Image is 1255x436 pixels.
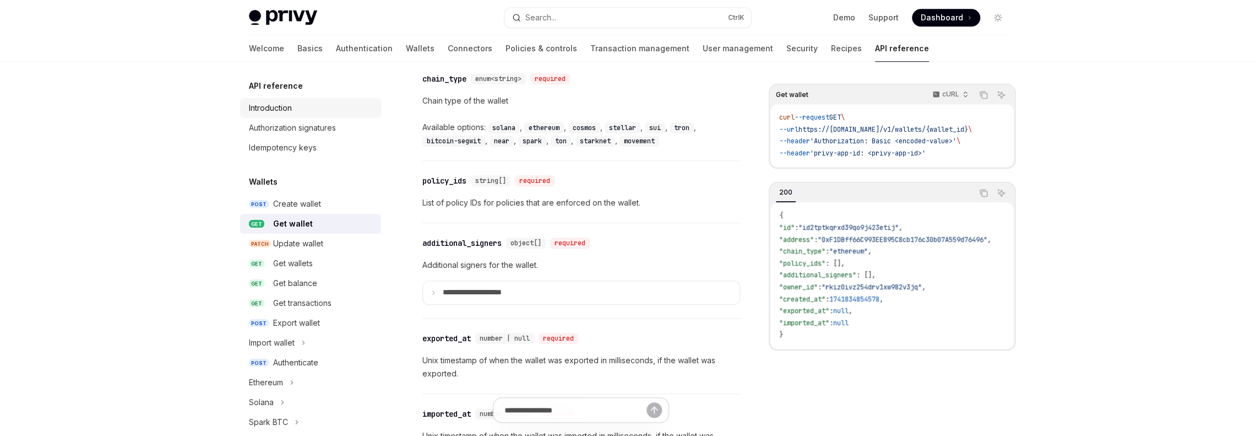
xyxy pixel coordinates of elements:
[249,220,264,228] span: GET
[568,121,605,134] div: ,
[810,137,957,146] span: 'Authorization: Basic <encoded-value>'
[575,134,620,147] div: ,
[504,398,646,422] input: Ask a question...
[779,223,795,232] span: "id"
[590,35,689,62] a: Transaction management
[249,376,283,389] div: Ethereum
[249,416,288,429] div: Spark BTC
[240,373,300,392] button: Ethereum
[240,194,381,214] a: POSTCreate wallet
[551,134,575,147] div: ,
[504,8,751,28] button: Search...CtrlK
[779,125,798,134] span: --url
[856,271,876,279] span: : [],
[798,223,899,232] span: "id2tptkqrxd39qo9j423etij"
[249,35,284,62] a: Welcome
[728,13,745,22] span: Ctrl K
[646,402,662,418] button: Send message
[779,211,783,220] span: {
[829,306,833,315] span: :
[422,333,471,344] div: exported_at
[249,79,303,93] h5: API reference
[818,235,987,244] span: "0xF1DBff66C993EE895C8cb176c30b07A559d76496"
[968,125,972,134] span: \
[475,176,506,185] span: string[]
[490,136,514,147] code: near
[989,9,1007,26] button: Toggle dark mode
[240,273,381,293] a: GETGet balance
[240,234,381,254] a: PATCHUpdate wallet
[779,319,829,327] span: "imported_at"
[779,247,825,256] span: "chain_type"
[249,10,317,25] img: light logo
[829,295,879,304] span: 1741834854578
[273,197,321,211] div: Create wallet
[422,94,740,107] p: Chain type of the wallet
[510,239,541,247] span: object[]
[833,306,849,315] span: null
[249,359,269,367] span: POST
[550,238,590,249] div: required
[922,283,926,292] span: ,
[818,283,822,292] span: :
[240,254,381,273] a: GETGet wallets
[976,88,991,102] button: Copy the contents from the code block
[422,73,466,84] div: chain_type
[776,90,808,99] span: Get wallet
[779,235,814,244] span: "address"
[422,175,466,186] div: policy_ids
[795,223,798,232] span: :
[605,121,645,134] div: ,
[779,283,818,292] span: "owner_id"
[422,121,740,147] div: Available options:
[539,333,578,344] div: required
[829,113,841,122] span: GET
[240,98,381,118] a: Introduction
[240,333,311,353] button: Import wallet
[422,136,485,147] code: bitcoin-segwit
[240,353,381,373] a: POSTAuthenticate
[795,113,829,122] span: --request
[249,396,274,409] div: Solana
[822,283,922,292] span: "rkiz0ivz254drv1xw982v3jq"
[506,35,577,62] a: Policies & controls
[518,134,551,147] div: ,
[273,297,332,310] div: Get transactions
[249,200,269,208] span: POST
[249,336,295,349] div: Import wallet
[942,90,959,99] p: cURL
[849,306,852,315] span: ,
[297,35,323,62] a: Basics
[249,175,278,189] h5: Wallets
[249,319,269,327] span: POST
[829,247,868,256] span: "ethereum"
[798,125,968,134] span: https://[DOMAIN_NAME]/v1/wallets/{wallet_id}
[786,35,818,62] a: Security
[899,223,903,232] span: ,
[240,313,381,333] a: POSTExport wallet
[249,299,264,308] span: GET
[249,279,264,288] span: GET
[868,12,899,23] a: Support
[670,121,698,134] div: ,
[868,247,872,256] span: ,
[957,137,960,146] span: \
[994,88,1008,102] button: Ask AI
[518,136,546,147] code: spark
[912,9,980,26] a: Dashboard
[273,356,318,369] div: Authenticate
[776,186,796,199] div: 200
[515,175,555,186] div: required
[240,412,305,432] button: Spark BTC
[605,122,640,133] code: stellar
[525,11,556,24] div: Search...
[779,295,825,304] span: "created_at"
[422,134,490,147] div: ,
[841,113,845,122] span: \
[488,121,524,134] div: ,
[273,257,313,270] div: Get wallets
[779,137,810,146] span: --header
[249,141,317,154] div: Idempotency keys
[779,306,829,315] span: "exported_at"
[249,240,271,248] span: PATCH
